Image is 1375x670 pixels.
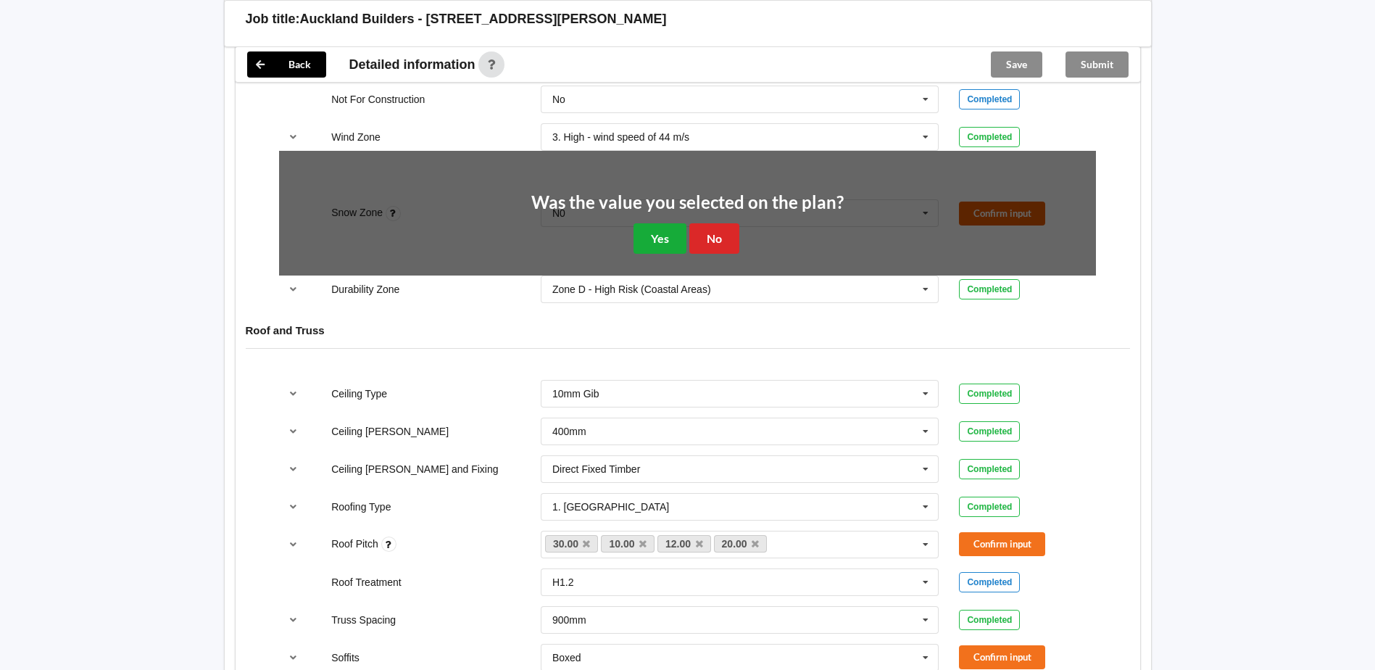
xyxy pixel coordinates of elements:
button: reference-toggle [279,456,307,482]
label: Ceiling [PERSON_NAME] and Fixing [331,463,498,475]
button: reference-toggle [279,607,307,633]
button: Confirm input [959,532,1045,556]
div: Completed [959,459,1020,479]
label: Durability Zone [331,284,399,295]
div: Completed [959,89,1020,109]
a: 12.00 [657,535,711,553]
h2: Was the value you selected on the plan? [531,191,844,214]
label: Roof Treatment [331,576,402,588]
div: Boxed [552,653,581,663]
button: Confirm input [959,645,1045,669]
label: Wind Zone [331,131,381,143]
button: reference-toggle [279,494,307,520]
div: 10mm Gib [552,389,599,399]
div: H1.2 [552,577,574,587]
div: No [552,94,565,104]
label: Not For Construction [331,94,425,105]
button: reference-toggle [279,276,307,302]
div: 400mm [552,426,586,437]
label: Ceiling Type [331,388,387,400]
div: Completed [959,497,1020,517]
a: 10.00 [601,535,655,553]
a: 20.00 [714,535,768,553]
button: Back [247,51,326,78]
button: Yes [634,223,686,253]
label: Ceiling [PERSON_NAME] [331,426,449,437]
h3: Auckland Builders - [STREET_ADDRESS][PERSON_NAME] [300,11,667,28]
label: Truss Spacing [331,614,396,626]
div: 3. High - wind speed of 44 m/s [552,132,689,142]
label: Roof Pitch [331,538,381,550]
div: Completed [959,572,1020,592]
div: Direct Fixed Timber [552,464,640,474]
div: 900mm [552,615,586,625]
h3: Job title: [246,11,300,28]
div: Completed [959,384,1020,404]
div: Completed [959,127,1020,147]
a: 30.00 [545,535,599,553]
div: 1. [GEOGRAPHIC_DATA] [552,502,669,512]
button: reference-toggle [279,532,307,558]
button: No [689,223,739,253]
button: reference-toggle [279,418,307,444]
div: Zone D - High Risk (Coastal Areas) [552,284,711,294]
span: Detailed information [349,58,475,71]
label: Roofing Type [331,501,391,513]
button: reference-toggle [279,124,307,150]
div: Completed [959,421,1020,442]
div: Completed [959,279,1020,299]
label: Soffits [331,652,360,663]
button: reference-toggle [279,381,307,407]
h4: Roof and Truss [246,323,1130,337]
div: Completed [959,610,1020,630]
